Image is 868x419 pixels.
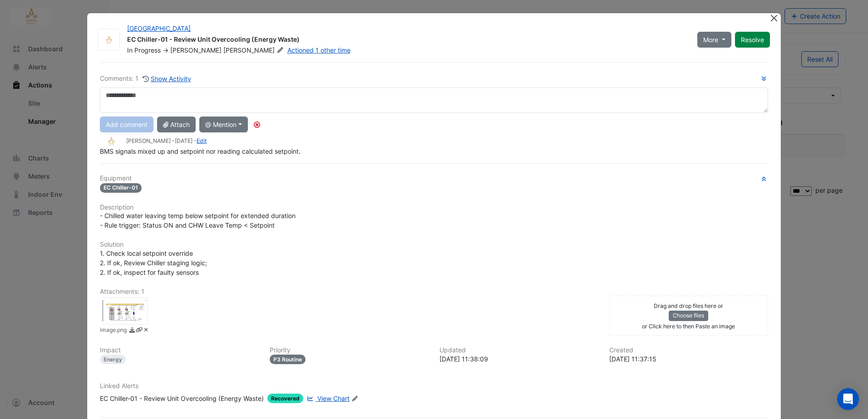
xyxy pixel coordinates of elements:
div: P3 Routine [270,355,306,364]
a: Copy link to clipboard [136,326,143,336]
a: Download [128,326,135,336]
h6: Impact [100,346,259,354]
h6: Description [100,204,768,211]
span: -> [163,46,168,54]
div: Energy [100,355,126,364]
div: Comments: 1 [100,73,192,84]
h6: Attachments: 1 [100,288,768,296]
a: View Chart [305,394,350,403]
span: View Chart [317,395,350,402]
img: Adare Manor [99,35,119,44]
button: Close [769,13,779,23]
div: image.png [102,297,148,325]
small: or Click here to then Paste an image [642,323,735,330]
div: [DATE] 11:38:09 [439,354,598,364]
button: Attach [157,117,196,132]
span: In Progress [127,46,161,54]
button: Choose files [669,311,708,321]
button: Show Activity [142,73,192,84]
a: [GEOGRAPHIC_DATA] [127,24,191,32]
span: EC Chiller-01 [100,183,142,193]
div: EC Chiller-01 - Review Unit Overcooling (Energy Waste) [127,35,686,46]
small: [PERSON_NAME] - - [126,137,207,145]
span: - Chilled water leaving temp below setpoint for extended duration - Rule trigger: Status ON and C... [100,212,296,229]
span: 2025-05-09 11:38:09 [175,137,192,144]
div: [DATE] 11:37:15 [609,354,768,364]
h6: Equipment [100,175,768,182]
fa-icon: Edit Linked Alerts [351,395,358,402]
div: Open Intercom Messenger [837,388,859,410]
span: 1. Check local setpoint override 2. If ok, Review Chiller staging logic; 2. If ok, inspect for fa... [100,249,209,276]
span: More [703,35,718,44]
small: image.png [100,326,127,336]
a: Edit [197,137,207,144]
h6: Updated [439,346,598,354]
h6: Priority [270,346,429,354]
a: Actioned 1 other time [287,46,350,54]
button: @ Mention [199,117,248,132]
span: BMS signals mixed up and setpoint nor reading calculated setpoint. [100,147,301,155]
small: Drag and drop files here or [654,302,723,309]
img: Adare Manor [100,136,123,146]
a: Delete [143,326,149,336]
button: More [697,32,731,48]
h6: Solution [100,241,768,248]
span: [PERSON_NAME] [223,46,285,55]
span: Recovered [267,394,303,403]
button: Resolve [735,32,770,48]
h6: Linked Alerts [100,382,768,390]
span: [PERSON_NAME] [170,46,222,54]
div: EC Chiller-01 - Review Unit Overcooling (Energy Waste) [100,394,264,403]
h6: Created [609,346,768,354]
div: Tooltip anchor [253,121,261,129]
